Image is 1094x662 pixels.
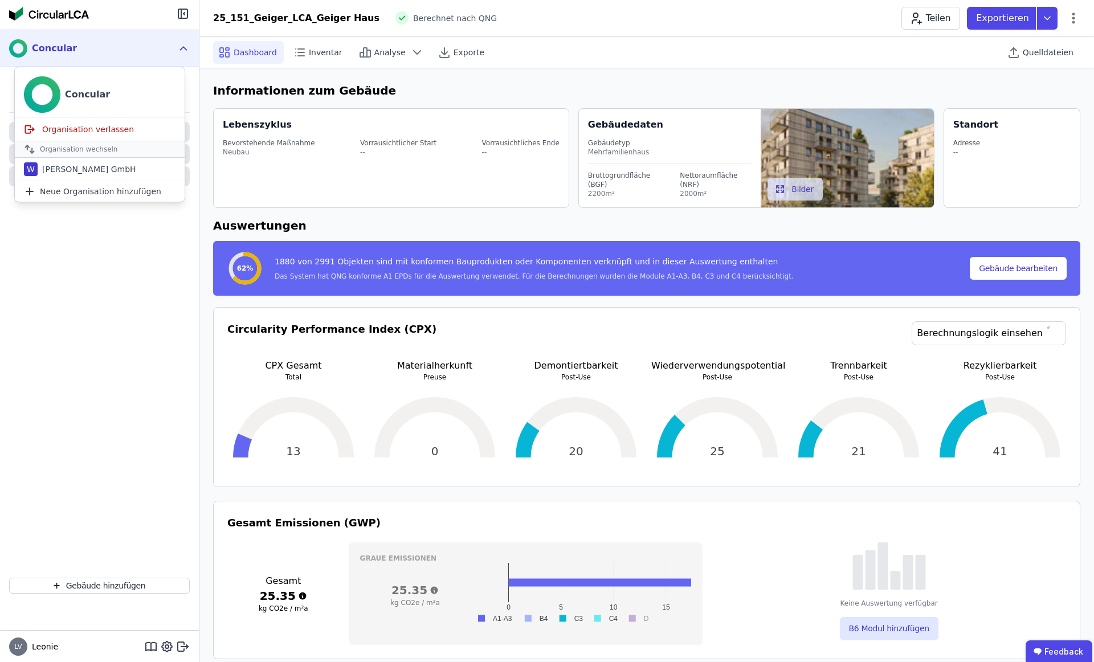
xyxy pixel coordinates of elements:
span: Inventar [309,47,342,58]
h3: Graue Emissionen [360,554,692,563]
div: 2000m² [680,189,752,198]
span: 62% [237,264,254,273]
img: Concular [9,7,89,21]
p: Total [227,373,360,382]
span: Exporte [454,47,484,58]
p: Post-Use [510,373,642,382]
button: Bilder [768,178,823,201]
div: Gebäudetyp [588,138,752,148]
p: Post-Use [793,373,925,382]
img: Concular [24,76,60,113]
p: Preuse [369,373,501,382]
div: Mehrfamilienhaus [588,148,752,157]
div: Organisation wechseln [15,141,185,158]
div: Vorrausichtlicher Start [360,138,436,148]
p: Exportieren [976,11,1031,25]
span: LV [14,643,22,650]
div: -- [360,148,436,157]
p: Rezyklierbarkeit [934,359,1066,373]
button: Gebäude bearbeiten [970,257,1067,280]
div: -- [953,148,981,157]
h3: 25.35 [360,582,471,598]
div: 25_151_Geiger_LCA_Geiger Haus [213,11,379,25]
p: CPX Gesamt [227,359,360,373]
div: -- [482,148,560,157]
p: Trennbarkeit [793,359,925,373]
span: Berechnet nach QNG [413,13,497,24]
div: Vorrausichtliches Ende [482,138,560,148]
h3: Gesamt Emissionen (GWP) [227,515,1066,531]
img: empty-state [852,542,926,590]
div: Nettoraumfläche (NRF) [680,171,752,189]
p: Materialherkunft [369,359,501,373]
div: Concular [65,88,110,101]
div: Standort [953,118,998,132]
h3: kg CO2e / m²a [227,604,340,613]
div: Bevorstehende Maßnahme [223,138,315,148]
span: Leonie [27,641,58,652]
h6: Auswertungen [213,217,1080,234]
div: Organisation verlassen [15,118,185,141]
p: Wiederverwendungspotential [651,359,783,373]
span: Quelldateien [1023,47,1073,58]
div: Concular [32,42,77,55]
span: Dashboard [234,47,277,58]
p: Demontiertbarkeit [510,359,642,373]
div: Das System hat QNG konforme A1 EPDs für die Auswertung verwendet. Für die Berechnungen wurden die... [275,272,794,281]
div: W [24,162,38,176]
h3: 25.35 [227,588,340,604]
h6: Informationen zum Gebäude [213,82,1080,99]
span: Neue Organisation hinzufügen [40,186,161,197]
h3: kg CO2e / m²a [360,598,471,607]
button: Gebäude hinzufügen [9,578,190,594]
div: 1880 von 2991 Objekten sind mit konformen Bauprodukten oder Komponenten verknüpft und in dieser A... [275,256,794,272]
h3: Circularity Performance Index (CPX) [227,321,436,359]
div: Keine Auswertung verfügbar [840,599,938,608]
div: 2200m² [588,189,664,198]
a: Berechnungslogik einsehen [912,321,1066,345]
div: Neubau [223,148,315,157]
h3: Gesamt [227,574,340,588]
p: Post-Use [934,373,1066,382]
p: Post-Use [651,373,783,382]
span: Analyse [374,47,406,58]
div: Bruttogrundfläche (BGF) [588,171,664,189]
div: Adresse [953,138,981,148]
div: Lebenszyklus [223,118,292,132]
div: [PERSON_NAME] GmbH [38,164,136,175]
button: Teilen [901,7,960,30]
div: Gebäudedaten [588,118,761,132]
img: Concular [9,39,27,58]
button: B6 Modul hinzufügen [840,617,938,640]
